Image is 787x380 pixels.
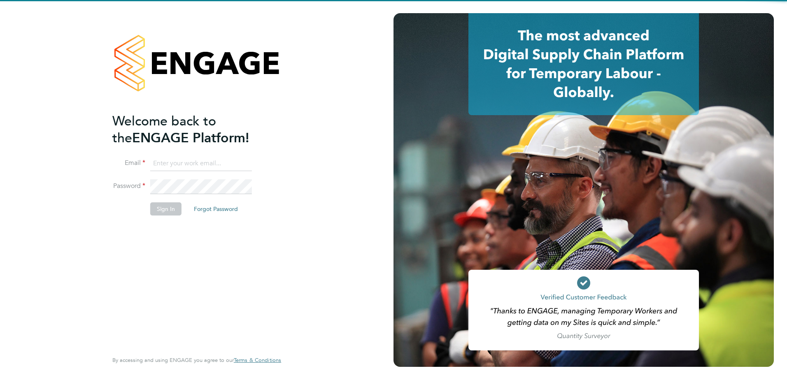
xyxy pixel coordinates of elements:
[150,202,182,215] button: Sign In
[112,357,281,364] span: By accessing and using ENGAGE you agree to our
[112,182,145,190] label: Password
[187,202,244,215] button: Forgot Password
[150,156,252,171] input: Enter your work email...
[234,357,281,364] a: Terms & Conditions
[112,113,216,146] span: Welcome back to the
[112,113,273,146] h2: ENGAGE Platform!
[112,159,145,167] label: Email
